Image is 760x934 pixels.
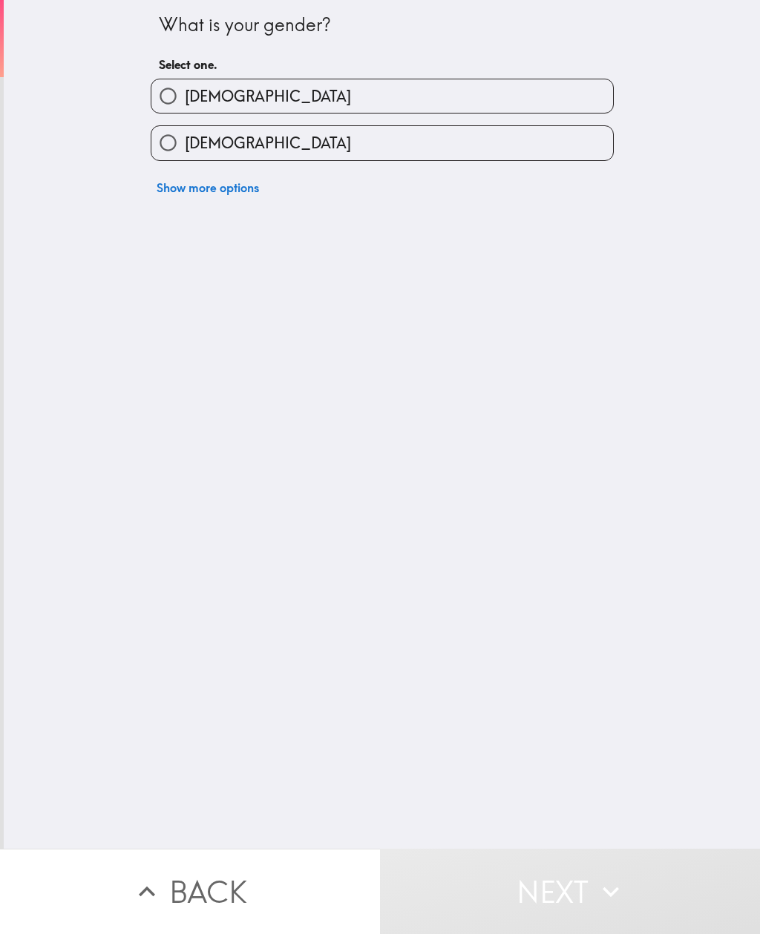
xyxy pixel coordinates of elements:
[159,13,606,38] div: What is your gender?
[185,86,351,107] span: [DEMOGRAPHIC_DATA]
[159,56,606,73] h6: Select one.
[151,79,613,113] button: [DEMOGRAPHIC_DATA]
[151,126,613,159] button: [DEMOGRAPHIC_DATA]
[185,133,351,154] span: [DEMOGRAPHIC_DATA]
[151,173,265,203] button: Show more options
[380,849,760,934] button: Next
